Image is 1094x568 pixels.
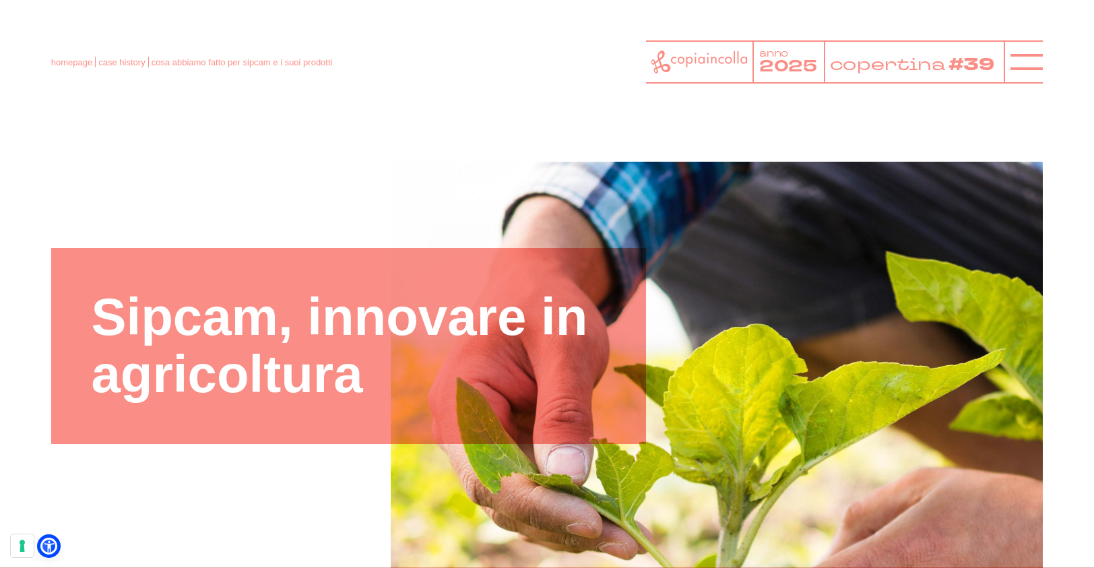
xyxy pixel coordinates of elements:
span: cosa abbiamo fatto per sipcam e i suoi prodotti [152,57,333,67]
tspan: copertina [829,53,947,76]
a: homepage [51,57,92,67]
button: Le tue preferenze relative al consenso per le tecnologie di tracciamento [11,534,34,557]
h1: Sipcam, innovare in agricoltura [91,288,606,404]
tspan: #39 [951,53,998,77]
tspan: anno [759,47,788,59]
a: case history [98,57,145,67]
tspan: 2025 [759,56,817,78]
a: Open Accessibility Menu [40,538,57,555]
